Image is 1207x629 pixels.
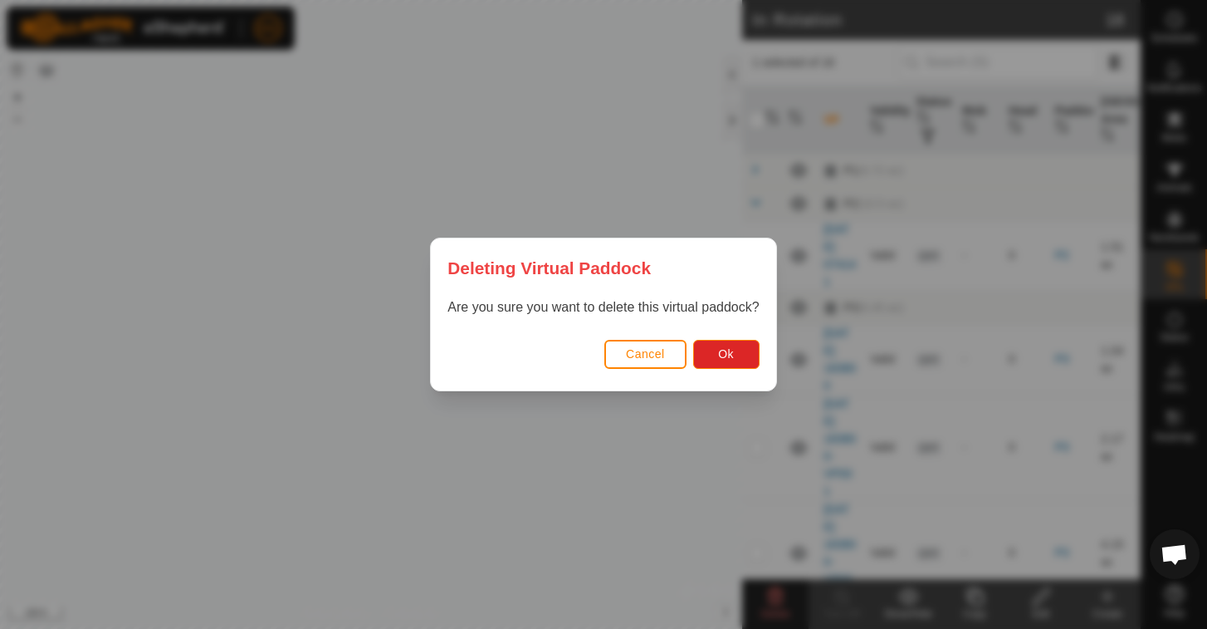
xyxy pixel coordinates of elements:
button: Ok [693,340,760,369]
div: Open chat [1150,529,1200,579]
p: Are you sure you want to delete this virtual paddock? [447,297,759,317]
button: Cancel [604,340,687,369]
span: Ok [718,347,734,361]
span: Cancel [626,347,665,361]
span: Deleting Virtual Paddock [447,255,651,281]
